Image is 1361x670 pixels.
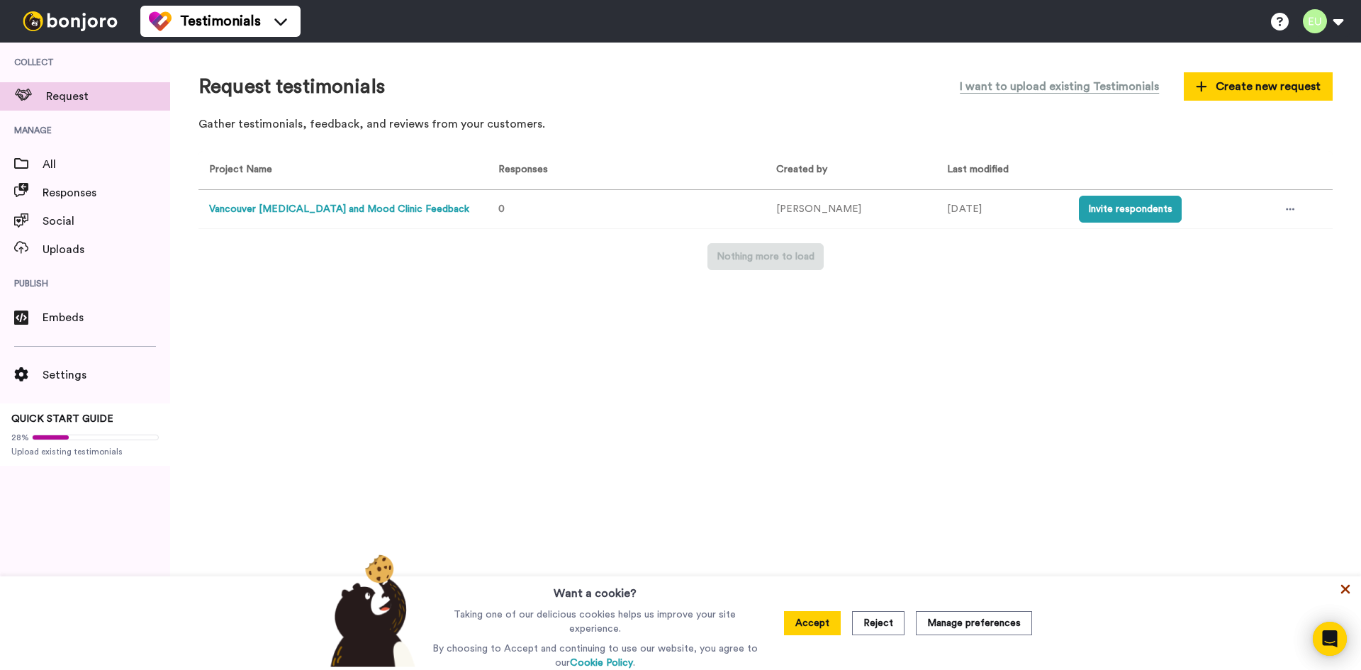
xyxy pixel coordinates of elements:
th: Project Name [198,151,482,190]
span: 28% [11,432,29,443]
button: I want to upload existing Testimonials [949,71,1170,102]
img: tm-color.svg [149,10,172,33]
button: Accept [784,611,841,635]
button: Create new request [1184,72,1333,101]
p: By choosing to Accept and continuing to use our website, you agree to our . [429,642,761,670]
td: [PERSON_NAME] [766,190,936,229]
th: Last modified [936,151,1068,190]
span: I want to upload existing Testimonials [960,78,1159,95]
span: Upload existing testimonials [11,446,159,457]
img: bj-logo-header-white.svg [17,11,123,31]
span: 0 [498,204,505,214]
span: Create new request [1196,78,1321,95]
div: Open Intercom Messenger [1313,622,1347,656]
span: All [43,156,170,173]
button: Manage preferences [916,611,1032,635]
h1: Request testimonials [198,76,385,98]
span: Embeds [43,309,170,326]
span: Settings [43,367,170,384]
h3: Want a cookie? [554,576,637,602]
img: bear-with-cookie.png [318,554,422,667]
p: Gather testimonials, feedback, and reviews from your customers. [198,116,1333,133]
span: Request [46,88,170,105]
span: QUICK START GUIDE [11,414,113,424]
span: Testimonials [180,11,261,31]
p: Taking one of our delicious cookies helps us improve your site experience. [429,608,761,636]
span: Uploads [43,241,170,258]
button: Vancouver [MEDICAL_DATA] and Mood Clinic Feedback [209,202,469,217]
button: Invite respondents [1079,196,1182,223]
th: Created by [766,151,936,190]
span: Social [43,213,170,230]
td: [DATE] [936,190,1068,229]
button: Reject [852,611,904,635]
button: Nothing more to load [707,243,824,270]
span: Responses [493,164,548,174]
a: Cookie Policy [570,658,633,668]
span: Responses [43,184,170,201]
